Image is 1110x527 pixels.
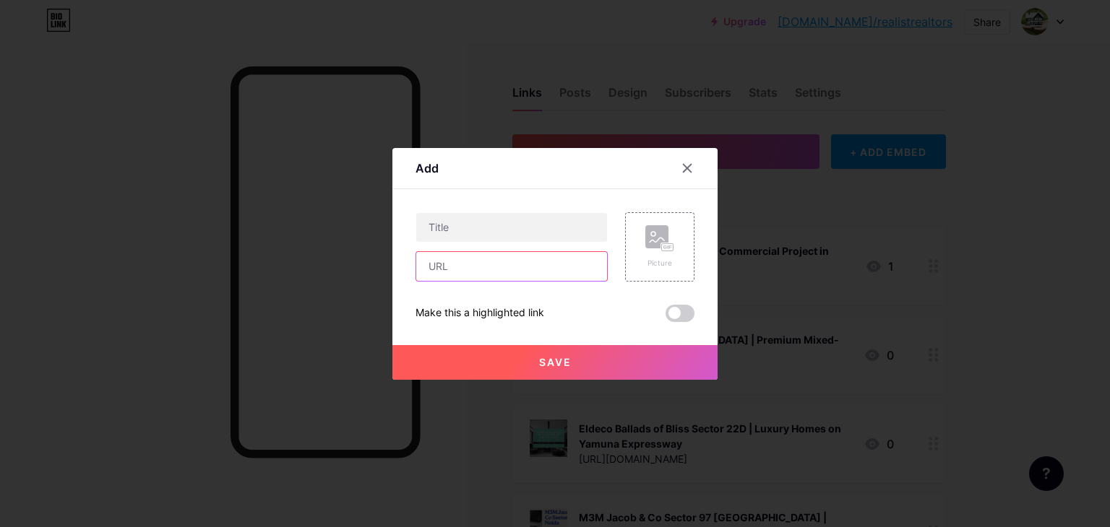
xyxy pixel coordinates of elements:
div: Add [416,160,439,177]
input: URL [416,252,607,281]
div: Picture [645,258,674,269]
button: Save [392,345,718,380]
input: Title [416,213,607,242]
span: Save [539,356,572,368]
div: Make this a highlighted link [416,305,544,322]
